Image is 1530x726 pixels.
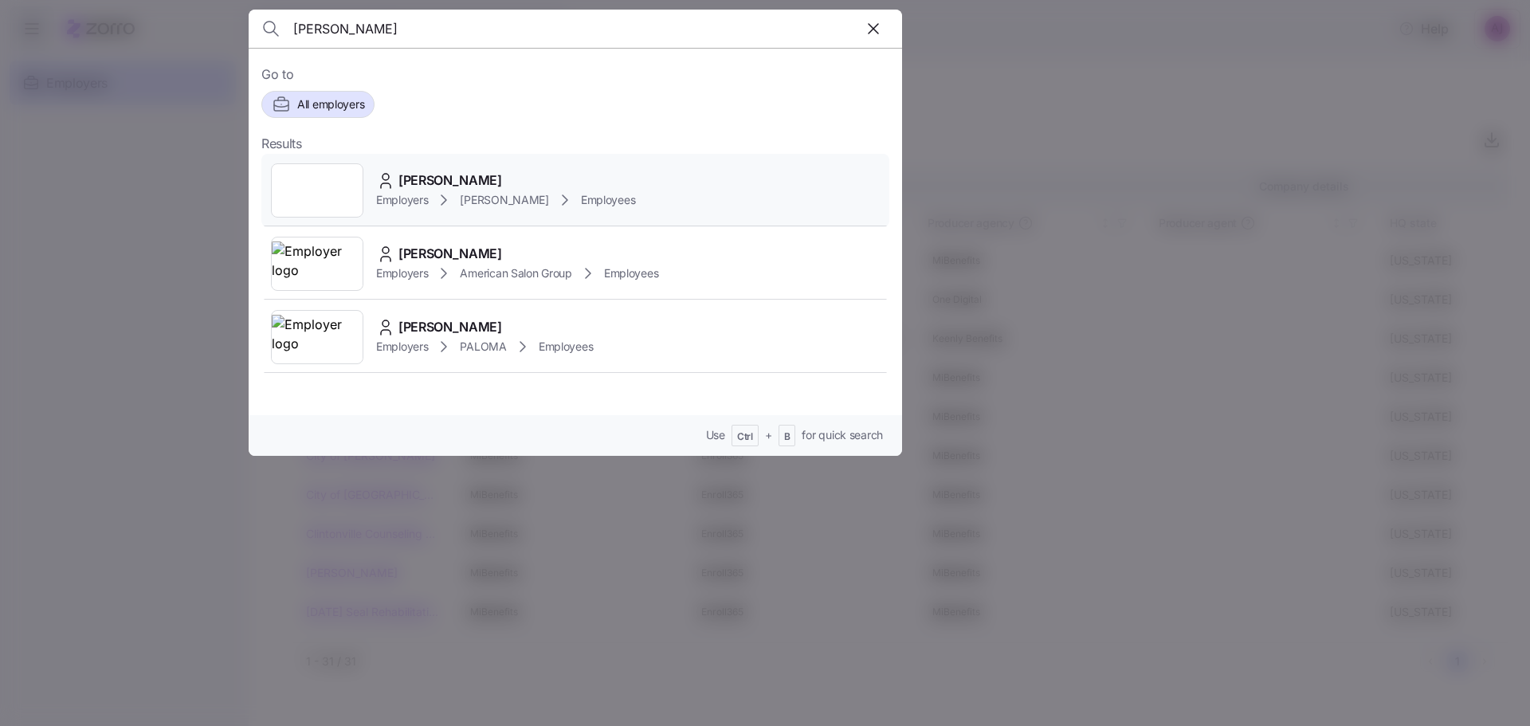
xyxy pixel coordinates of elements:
[376,339,428,355] span: Employers
[297,96,364,112] span: All employers
[706,427,725,443] span: Use
[398,171,502,190] span: [PERSON_NAME]
[398,317,502,337] span: [PERSON_NAME]
[802,427,883,443] span: for quick search
[784,430,790,444] span: B
[261,91,375,118] button: All employers
[398,244,502,264] span: [PERSON_NAME]
[604,265,658,281] span: Employees
[737,430,753,444] span: Ctrl
[272,241,363,286] img: Employer logo
[581,192,635,208] span: Employees
[539,339,593,355] span: Employees
[460,339,506,355] span: PALOMA
[272,315,363,359] img: Employer logo
[765,427,772,443] span: +
[460,192,548,208] span: [PERSON_NAME]
[261,134,302,154] span: Results
[261,65,889,84] span: Go to
[376,192,428,208] span: Employers
[460,265,571,281] span: American Salon Group
[376,265,428,281] span: Employers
